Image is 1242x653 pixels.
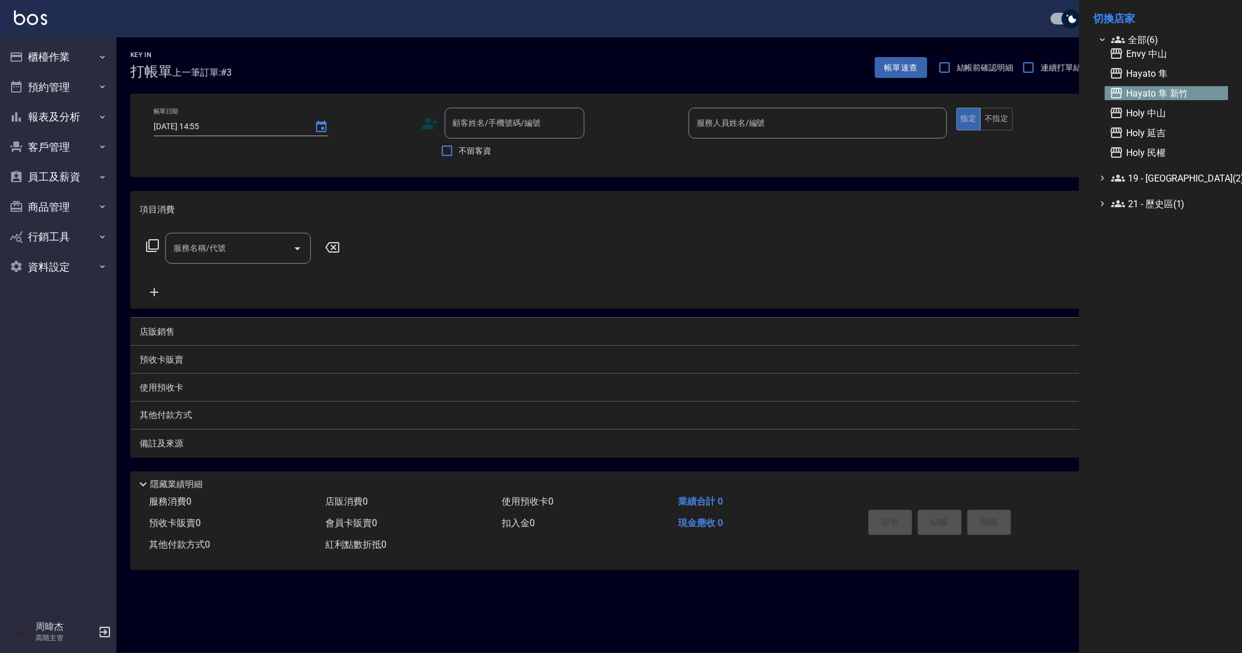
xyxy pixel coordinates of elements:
span: Holy 中山 [1109,106,1223,120]
span: 19 - [GEOGRAPHIC_DATA](2) [1111,171,1223,185]
span: Holy 民權 [1109,145,1223,159]
li: 切換店家 [1093,5,1228,33]
span: Holy 延吉 [1109,126,1223,140]
span: 21 - 歷史區(1) [1111,197,1223,211]
span: Envy 中山 [1109,47,1223,61]
span: Hayato 隼 新竹 [1109,86,1223,100]
span: 全部(6) [1111,33,1223,47]
span: Hayato 隼 [1109,66,1223,80]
